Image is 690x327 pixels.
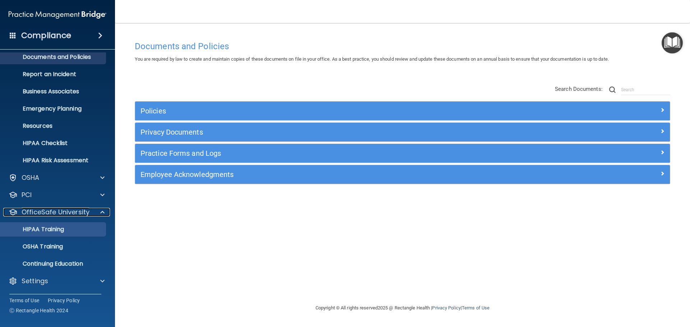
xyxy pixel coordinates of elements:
[141,149,531,157] h5: Practice Forms and Logs
[9,307,68,314] span: Ⓒ Rectangle Health 2024
[5,260,103,267] p: Continuing Education
[22,173,40,182] p: OSHA
[5,243,63,250] p: OSHA Training
[5,53,103,61] p: Documents and Policies
[141,148,664,159] a: Practice Forms and Logs
[9,173,105,182] a: OSHA
[5,88,103,95] p: Business Associates
[462,305,489,310] a: Terms of Use
[135,42,670,51] h4: Documents and Policies
[9,191,105,199] a: PCI
[141,126,664,138] a: Privacy Documents
[22,277,48,285] p: Settings
[135,56,609,62] span: You are required by law to create and maintain copies of these documents on file in your office. ...
[9,277,105,285] a: Settings
[9,297,39,304] a: Terms of Use
[141,169,664,180] a: Employee Acknowledgments
[141,128,531,136] h5: Privacy Documents
[609,87,616,93] img: ic-search.3b580494.png
[5,157,103,164] p: HIPAA Risk Assessment
[5,105,103,112] p: Emergency Planning
[9,8,106,22] img: PMB logo
[141,105,664,117] a: Policies
[22,208,89,216] p: OfficeSafe University
[555,86,603,92] span: Search Documents:
[5,71,103,78] p: Report an Incident
[432,305,460,310] a: Privacy Policy
[5,226,64,233] p: HIPAA Training
[5,140,103,147] p: HIPAA Checklist
[48,297,80,304] a: Privacy Policy
[5,122,103,130] p: Resources
[22,191,32,199] p: PCI
[621,84,670,95] input: Search
[141,107,531,115] h5: Policies
[662,32,683,53] button: Open Resource Center
[141,170,531,178] h5: Employee Acknowledgments
[271,296,534,319] div: Copyright © All rights reserved 2025 @ Rectangle Health | |
[21,31,71,41] h4: Compliance
[9,208,105,216] a: OfficeSafe University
